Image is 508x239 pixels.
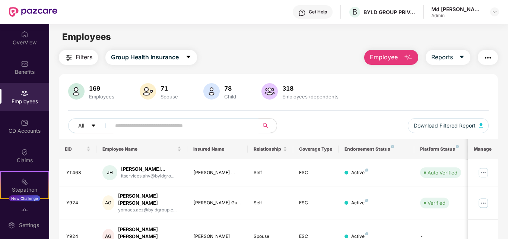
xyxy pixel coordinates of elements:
[66,199,91,207] div: Y924
[76,53,92,62] span: Filters
[96,139,187,159] th: Employee Name
[404,53,413,62] img: svg+xml;base64,PHN2ZyB4bWxucz0iaHR0cDovL3d3dy53My5vcmcvMjAwMC9zdmciIHhtbG5zOnhsaW5rPSJodHRwOi8vd3...
[391,145,394,148] img: svg+xml;base64,PHN2ZyB4bWxucz0iaHR0cDovL3d3dy53My5vcmcvMjAwMC9zdmciIHdpZHRoPSI4IiBoZWlnaHQ9IjgiIH...
[21,119,28,126] img: svg+xml;base64,PHN2ZyBpZD0iQ0RfQWNjb3VudHMiIGRhdGEtbmFtZT0iQ0QgQWNjb3VudHMiIHhtbG5zPSJodHRwOi8vd3...
[68,118,114,133] button: Allcaret-down
[21,31,28,38] img: svg+xml;base64,PHN2ZyBpZD0iSG9tZSIgeG1sbnM9Imh0dHA6Ly93d3cudzMub3JnLzIwMDAvc3ZnIiB3aWR0aD0iMjAiIG...
[431,13,483,19] div: Admin
[258,118,277,133] button: search
[59,139,97,159] th: EID
[408,118,489,133] button: Download Filtered Report
[365,169,368,172] img: svg+xml;base64,PHN2ZyB4bWxucz0iaHR0cDovL3d3dy53My5vcmcvMjAwMC9zdmciIHdpZHRoPSI4IiBoZWlnaHQ9IjgiIH...
[477,167,489,179] img: manageButton
[309,9,327,15] div: Get Help
[492,9,498,15] img: svg+xml;base64,PHN2ZyBpZD0iRHJvcGRvd24tMzJ4MzIiIHhtbG5zPSJodHRwOi8vd3d3LnczLm9yZy8yMDAwL3N2ZyIgd2...
[483,53,492,62] img: svg+xml;base64,PHN2ZyB4bWxucz0iaHR0cDovL3d3dy53My5vcmcvMjAwMC9zdmciIHdpZHRoPSIyNCIgaGVpZ2h0PSIyNC...
[21,207,28,215] img: svg+xml;base64,PHN2ZyBpZD0iRW5kb3JzZW1lbnRzIiB4bWxucz0iaHR0cDovL3d3dy53My5vcmcvMjAwMC9zdmciIHdpZH...
[223,85,238,92] div: 78
[59,50,98,65] button: Filters
[345,146,408,152] div: Endorsement Status
[118,207,181,214] div: yomacs.acz@byldgroup.c...
[420,146,461,152] div: Platform Status
[414,122,476,130] span: Download Filtered Report
[261,83,278,100] img: svg+xml;base64,PHN2ZyB4bWxucz0iaHR0cDovL3d3dy53My5vcmcvMjAwMC9zdmciIHhtbG5zOnhsaW5rPSJodHRwOi8vd3...
[102,146,176,152] span: Employee Name
[258,123,273,129] span: search
[351,199,368,207] div: Active
[118,192,181,207] div: [PERSON_NAME] [PERSON_NAME]
[65,146,85,152] span: EID
[66,169,91,176] div: YT463
[370,53,398,62] span: Employee
[185,54,191,61] span: caret-down
[431,6,483,13] div: Md [PERSON_NAME]
[352,7,357,16] span: B
[477,197,489,209] img: manageButton
[428,199,445,207] div: Verified
[459,54,465,61] span: caret-down
[479,123,483,128] img: svg+xml;base64,PHN2ZyB4bWxucz0iaHR0cDovL3d3dy53My5vcmcvMjAwMC9zdmciIHhtbG5zOnhsaW5rPSJodHRwOi8vd3...
[1,186,48,194] div: Stepathon
[468,139,498,159] th: Manage
[121,173,174,180] div: itservices.ahv@byldgro...
[299,169,333,176] div: ESC
[68,83,85,100] img: svg+xml;base64,PHN2ZyB4bWxucz0iaHR0cDovL3d3dy53My5vcmcvMjAwMC9zdmciIHhtbG5zOnhsaW5rPSJodHRwOi8vd3...
[78,122,84,130] span: All
[159,85,180,92] div: 71
[428,169,457,176] div: Auto Verified
[159,94,180,100] div: Spouse
[88,85,116,92] div: 169
[293,139,339,159] th: Coverage Type
[431,53,453,62] span: Reports
[21,89,28,97] img: svg+xml;base64,PHN2ZyBpZD0iRW1wbG95ZWVzIiB4bWxucz0iaHR0cDovL3d3dy53My5vcmcvMjAwMC9zdmciIHdpZHRoPS...
[121,166,174,173] div: [PERSON_NAME]...
[203,83,220,100] img: svg+xml;base64,PHN2ZyB4bWxucz0iaHR0cDovL3d3dy53My5vcmcvMjAwMC9zdmciIHhtbG5zOnhsaW5rPSJodHRwOi8vd3...
[426,50,470,65] button: Reportscaret-down
[223,94,238,100] div: Child
[298,9,306,16] img: svg+xml;base64,PHN2ZyBpZD0iSGVscC0zMngzMiIgeG1sbnM9Imh0dHA6Ly93d3cudzMub3JnLzIwMDAvc3ZnIiB3aWR0aD...
[193,169,242,176] div: [PERSON_NAME] ...
[17,221,41,229] div: Settings
[281,85,340,92] div: 318
[193,199,242,207] div: [PERSON_NAME] Gu...
[21,178,28,185] img: svg+xml;base64,PHN2ZyB4bWxucz0iaHR0cDovL3d3dy53My5vcmcvMjAwMC9zdmciIHdpZHRoPSIyMSIgaGVpZ2h0PSIyMC...
[102,165,117,180] div: JH
[254,169,287,176] div: Self
[91,123,96,129] span: caret-down
[248,139,293,159] th: Relationship
[254,146,282,152] span: Relationship
[299,199,333,207] div: ESC
[281,94,340,100] div: Employees+dependents
[187,139,248,159] th: Insured Name
[364,50,418,65] button: Employee
[363,9,416,16] div: BYLD GROUP PRIVATE LIMITED
[456,145,459,148] img: svg+xml;base64,PHN2ZyB4bWxucz0iaHR0cDovL3d3dy53My5vcmcvMjAwMC9zdmciIHdpZHRoPSI4IiBoZWlnaHQ9IjgiIH...
[21,148,28,156] img: svg+xml;base64,PHN2ZyBpZD0iQ2xhaW0iIHhtbG5zPSJodHRwOi8vd3d3LnczLm9yZy8yMDAwL3N2ZyIgd2lkdGg9IjIwIi...
[9,195,40,201] div: New Challenge
[64,53,73,62] img: svg+xml;base64,PHN2ZyB4bWxucz0iaHR0cDovL3d3dy53My5vcmcvMjAwMC9zdmciIHdpZHRoPSIyNCIgaGVpZ2h0PSIyNC...
[88,94,116,100] div: Employees
[140,83,156,100] img: svg+xml;base64,PHN2ZyB4bWxucz0iaHR0cDovL3d3dy53My5vcmcvMjAwMC9zdmciIHhtbG5zOnhsaW5rPSJodHRwOi8vd3...
[105,50,197,65] button: Group Health Insurancecaret-down
[365,199,368,202] img: svg+xml;base64,PHN2ZyB4bWxucz0iaHR0cDovL3d3dy53My5vcmcvMjAwMC9zdmciIHdpZHRoPSI4IiBoZWlnaHQ9IjgiIH...
[254,199,287,207] div: Self
[351,169,368,176] div: Active
[111,53,179,62] span: Group Health Insurance
[365,232,368,235] img: svg+xml;base64,PHN2ZyB4bWxucz0iaHR0cDovL3d3dy53My5vcmcvMjAwMC9zdmciIHdpZHRoPSI4IiBoZWlnaHQ9IjgiIH...
[9,7,57,17] img: New Pazcare Logo
[8,221,15,229] img: svg+xml;base64,PHN2ZyBpZD0iU2V0dGluZy0yMHgyMCIgeG1sbnM9Imh0dHA6Ly93d3cudzMub3JnLzIwMDAvc3ZnIiB3aW...
[21,60,28,67] img: svg+xml;base64,PHN2ZyBpZD0iQmVuZWZpdHMiIHhtbG5zPSJodHRwOi8vd3d3LnczLm9yZy8yMDAwL3N2ZyIgd2lkdGg9Ij...
[102,195,114,210] div: AG
[62,31,111,42] span: Employees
